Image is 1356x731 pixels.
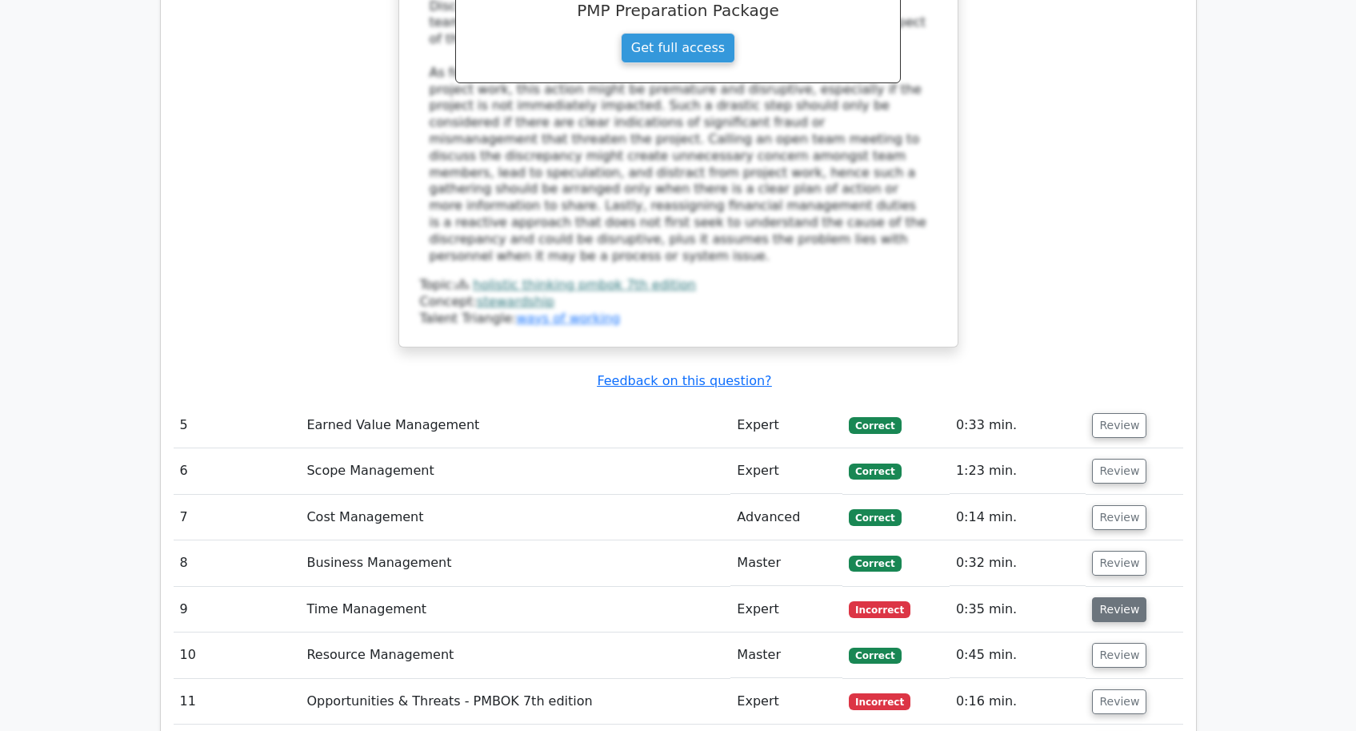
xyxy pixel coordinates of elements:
td: 6 [174,448,301,494]
span: Incorrect [849,601,910,617]
td: Time Management [300,587,730,633]
a: stewardship [477,294,554,309]
td: 0:45 min. [950,633,1086,678]
div: Talent Triangle: [420,277,937,327]
span: Correct [849,648,901,664]
td: 0:16 min. [950,679,1086,725]
td: 11 [174,679,301,725]
span: Correct [849,464,901,480]
button: Review [1092,459,1146,484]
td: Master [730,540,842,586]
td: Expert [730,679,842,725]
td: 0:33 min. [950,403,1086,448]
td: Business Management [300,540,730,586]
td: 8 [174,540,301,586]
td: 10 [174,633,301,678]
td: Opportunities & Threats - PMBOK 7th edition [300,679,730,725]
td: Expert [730,403,842,448]
td: 0:35 min. [950,587,1086,633]
button: Review [1092,689,1146,714]
td: Cost Management [300,495,730,540]
td: Resource Management [300,633,730,678]
td: 9 [174,587,301,633]
td: 1:23 min. [950,448,1086,494]
span: Incorrect [849,693,910,709]
button: Review [1092,551,1146,576]
td: 5 [174,403,301,448]
span: Correct [849,417,901,433]
button: Review [1092,505,1146,530]
td: 0:32 min. [950,540,1086,586]
td: 7 [174,495,301,540]
a: Feedback on this question? [597,373,771,388]
button: Review [1092,643,1146,668]
a: ways of working [516,311,620,326]
div: Concept: [420,294,937,311]
td: Earned Value Management [300,403,730,448]
td: Expert [730,587,842,633]
button: Review [1092,413,1146,438]
td: Advanced [730,495,842,540]
a: Get full access [621,33,735,63]
div: Topic: [420,277,937,294]
td: Master [730,633,842,678]
td: 0:14 min. [950,495,1086,540]
button: Review [1092,597,1146,622]
td: Expert [730,448,842,494]
span: Correct [849,556,901,572]
a: holistic thinking pmbok 7th edition [473,277,696,292]
span: Correct [849,509,901,525]
td: Scope Management [300,448,730,494]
